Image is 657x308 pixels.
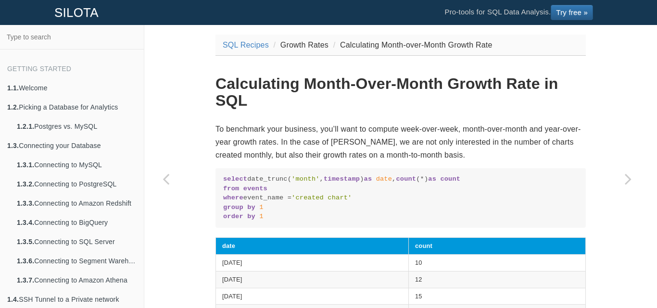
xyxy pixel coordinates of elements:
[409,238,586,255] th: count
[10,271,144,290] a: 1.3.7.Connecting to Amazon Athena
[376,175,392,183] span: date
[7,296,19,303] b: 1.4.
[216,271,409,288] td: [DATE]
[243,185,267,192] span: events
[223,175,247,183] span: select
[144,49,188,308] a: Previous page: Calculating Difference from Beginning Row
[17,199,34,207] b: 1.3.3.
[216,288,409,305] td: [DATE]
[324,175,360,183] span: timestamp
[215,75,586,109] h1: Calculating Month-Over-Month Growth Rate in SQL
[247,204,255,211] span: by
[223,174,578,221] code: date_trunc( , ) , (*) event_name =
[10,213,144,232] a: 1.3.4.Connecting to BigQuery
[291,194,352,201] span: 'created chart'
[216,238,409,255] th: date
[17,219,34,226] b: 1.3.4.
[17,161,34,169] b: 1.3.1.
[223,204,243,211] span: group
[551,5,593,20] a: Try free »
[10,174,144,194] a: 1.3.2.Connecting to PostgreSQL
[47,0,106,25] a: SILOTA
[291,175,320,183] span: 'month'
[223,213,243,220] span: order
[396,175,416,183] span: count
[440,175,460,183] span: count
[409,288,586,305] td: 15
[215,123,586,162] p: To benchmark your business, you’ll want to compute week-over-week, month-over-month and year-over...
[259,204,263,211] span: 1
[223,194,243,201] span: where
[7,142,19,149] b: 1.3.
[10,232,144,251] a: 1.3.5.Connecting to SQL Server
[10,117,144,136] a: 1.2.1.Postgres vs. MySQL
[223,41,269,49] a: SQL Recipes
[10,251,144,271] a: 1.3.6.Connecting to Segment Warehouse
[17,238,34,246] b: 1.3.5.
[3,28,141,46] input: Type to search
[7,103,19,111] b: 1.2.
[435,0,603,25] li: Pro-tools for SQL Data Analysis.
[409,255,586,271] td: 10
[17,180,34,188] b: 1.3.2.
[428,175,436,183] span: as
[17,276,34,284] b: 1.3.7.
[223,185,239,192] span: from
[10,194,144,213] a: 1.3.3.Connecting to Amazon Redshift
[409,271,586,288] td: 12
[247,213,255,220] span: by
[364,175,372,183] span: as
[259,213,263,220] span: 1
[17,257,34,265] b: 1.3.6.
[7,84,19,92] b: 1.1.
[17,123,34,130] b: 1.2.1.
[609,260,645,296] iframe: Drift Widget Chat Controller
[10,155,144,174] a: 1.3.1.Connecting to MySQL
[216,255,409,271] td: [DATE]
[331,38,493,51] li: Calculating Month-over-Month Growth Rate
[271,38,329,51] li: Growth Rates
[606,49,650,308] a: Next page: Calculating Exponential Growth Rate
